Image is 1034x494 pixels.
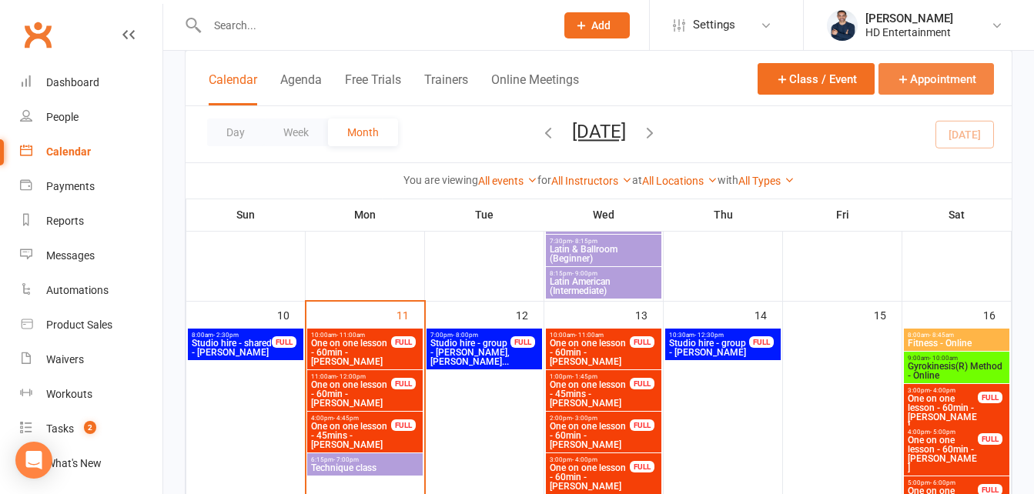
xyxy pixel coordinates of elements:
button: Appointment [878,63,994,95]
span: - 9:00pm [572,270,597,277]
span: 10:00am [310,332,392,339]
span: - 3:00pm [572,415,597,422]
span: - 7:00pm [333,456,359,463]
a: Tasks 2 [20,412,162,446]
div: FULL [391,419,416,431]
span: - 4:00pm [572,456,597,463]
span: One on one lesson - 60min - [PERSON_NAME] [310,339,392,366]
button: Agenda [280,72,322,105]
div: Dashboard [46,76,99,88]
span: 10:30am [668,332,750,339]
span: 3:00pm [549,456,631,463]
button: Free Trials [345,72,401,105]
div: FULL [630,419,654,431]
span: Gyrokinesis(R) Method - Online [907,362,1006,380]
span: Salsa (Intermediate) [549,222,658,231]
span: - 2:30pm [213,332,239,339]
button: Day [207,118,264,146]
div: FULL [978,433,1002,445]
span: One on one lesson - 45mins - [PERSON_NAME] [310,422,392,449]
span: 2:00pm [549,415,631,422]
span: 7:00pm [430,332,511,339]
div: FULL [978,392,1002,403]
span: Technique class [310,463,420,472]
div: [PERSON_NAME] [865,12,953,25]
button: Month [328,118,398,146]
a: Waivers [20,342,162,377]
div: Open Intercom Messenger [15,442,52,479]
span: 1:00pm [549,373,631,380]
button: Class / Event [758,63,875,95]
span: 9:00am [907,355,1006,362]
strong: for [537,174,551,186]
th: Sat [902,199,1012,231]
div: FULL [630,461,654,472]
input: Search... [202,15,544,36]
a: All events [478,175,537,187]
span: - 11:00am [336,332,365,339]
span: - 11:00am [575,332,604,339]
div: FULL [630,378,654,389]
button: Online Meetings [491,72,579,105]
span: - 12:00pm [336,373,366,380]
div: FULL [391,378,416,389]
span: - 1:45pm [572,373,597,380]
th: Wed [544,199,664,231]
span: - 4:45pm [333,415,359,422]
span: 8:00am [907,332,1006,339]
div: FULL [510,336,535,348]
span: One on one lesson - 60min - [PERSON_NAME] [310,380,392,408]
span: 7:30pm [549,238,658,245]
span: 4:00pm [907,429,979,436]
span: Fitness - Online [907,339,1006,348]
span: - 12:30pm [694,332,724,339]
button: Calendar [209,72,257,105]
span: One on one lesson - 60min - [PERSON_NAME] [549,463,631,491]
a: People [20,100,162,135]
th: Tue [425,199,544,231]
div: FULL [272,336,296,348]
img: thumb_image1646563817.png [827,10,858,41]
a: Payments [20,169,162,204]
a: All Types [738,175,795,187]
span: 11:00am [310,373,392,380]
a: Calendar [20,135,162,169]
span: 4:00pm [310,415,392,422]
span: Settings [693,8,735,42]
span: 5:00pm [907,479,979,486]
div: FULL [630,336,654,348]
div: 14 [755,302,782,327]
div: People [46,111,79,123]
button: Add [564,12,630,38]
th: Thu [664,199,783,231]
span: 8:00am [191,332,273,339]
span: - 6:00pm [930,479,955,486]
a: Automations [20,273,162,308]
th: Mon [306,199,425,231]
span: One on one lesson - 60min - [PERSON_NAME] [907,436,979,472]
div: 16 [983,302,1011,327]
span: - 8:45am [929,332,954,339]
button: [DATE] [572,121,626,142]
span: 8:15pm [549,270,658,277]
strong: at [632,174,642,186]
div: Waivers [46,353,84,365]
div: 13 [635,302,663,327]
div: Automations [46,284,109,296]
span: Latin American (Intermediate) [549,277,658,295]
div: 15 [874,302,902,327]
span: 6:15pm [310,456,420,463]
div: 12 [516,302,544,327]
span: - 4:00pm [930,387,955,394]
div: Calendar [46,145,91,158]
a: Workouts [20,377,162,412]
span: One on one lesson - 45mins - [PERSON_NAME] [549,380,631,408]
div: Messages [46,249,95,262]
button: Week [264,118,328,146]
span: Latin & Ballroom (Beginner) [549,245,658,263]
a: Messages [20,239,162,273]
span: Studio hire - group - [PERSON_NAME], [PERSON_NAME]... [430,339,511,366]
div: FULL [391,336,416,348]
span: 10:00am [549,332,631,339]
div: Reports [46,215,84,227]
